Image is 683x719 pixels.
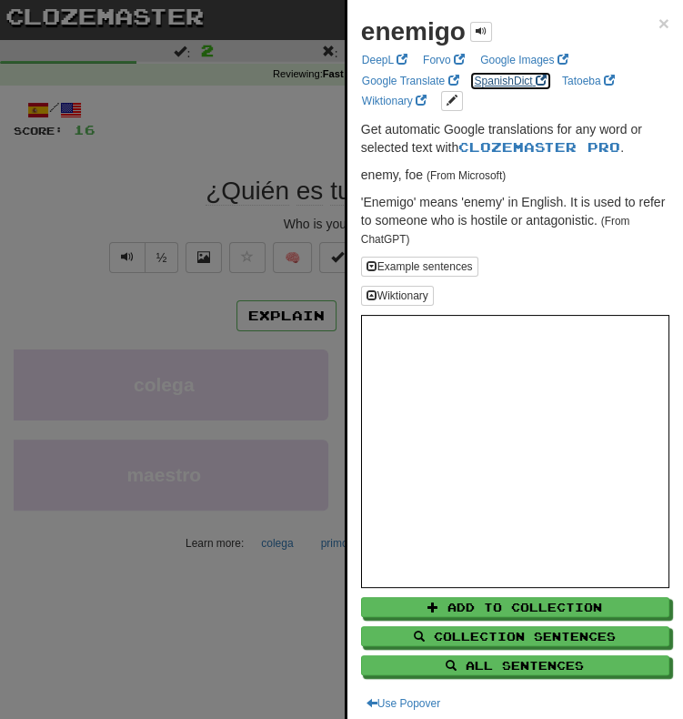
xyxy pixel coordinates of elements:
[658,13,669,34] span: ×
[361,655,669,675] button: All Sentences
[361,597,669,617] button: Add to Collection
[458,139,620,155] a: Clozemaster Pro
[361,166,669,184] p: enemy, foe
[361,215,630,246] small: (From ChatGPT)
[357,91,432,111] a: Wiktionary
[357,50,413,70] a: DeepL
[557,71,620,91] a: Tatoeba
[361,626,669,646] button: Collection Sentences
[441,91,463,111] button: edit links
[361,17,466,46] strong: enemigo
[361,286,434,306] button: Wiktionary
[658,14,669,33] button: Close
[469,71,552,91] a: SpanishDict
[361,193,669,248] p: 'Enemigo' means 'enemy' in English. It is used to refer to someone who is hostile or antagonistic.
[427,169,506,182] small: (From Microsoft)
[361,694,446,714] button: Use Popover
[475,50,574,70] a: Google Images
[361,257,478,277] button: Example sentences
[361,120,669,157] p: Get automatic Google translations for any word or selected text with .
[417,50,470,70] a: Forvo
[357,71,465,91] a: Google Translate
